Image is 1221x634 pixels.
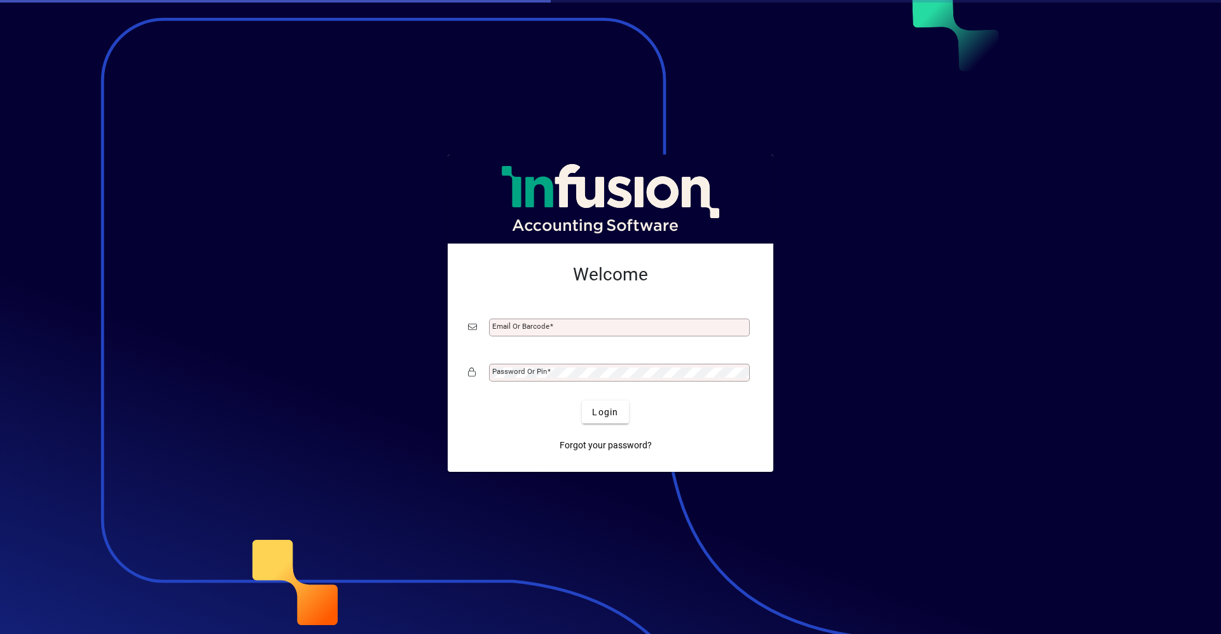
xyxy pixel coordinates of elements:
[492,367,547,376] mat-label: Password or Pin
[592,406,618,419] span: Login
[555,434,657,457] a: Forgot your password?
[468,264,753,286] h2: Welcome
[582,401,628,424] button: Login
[492,322,549,331] mat-label: Email or Barcode
[560,439,652,452] span: Forgot your password?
